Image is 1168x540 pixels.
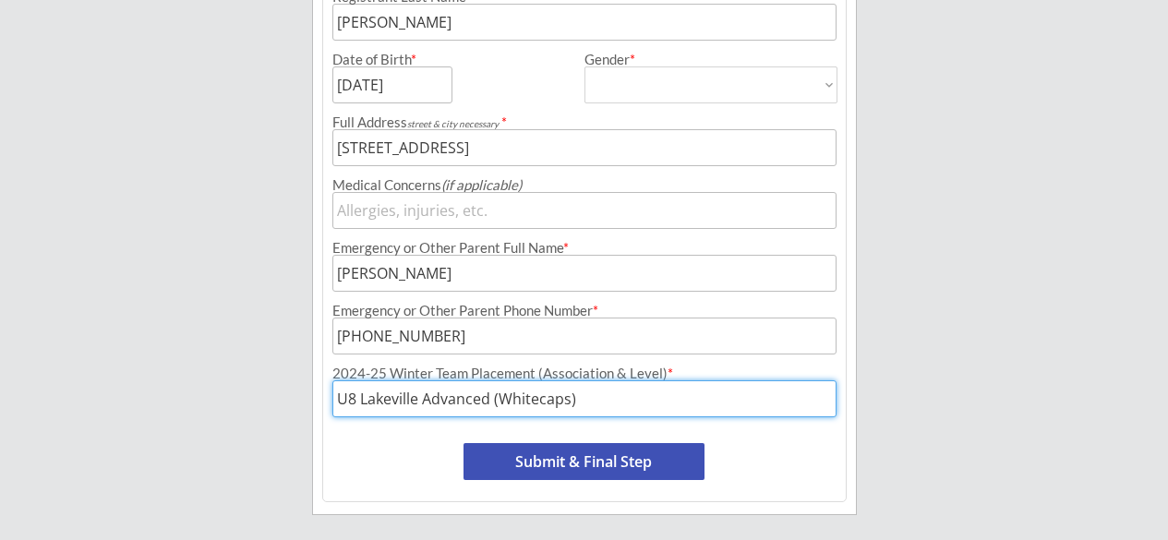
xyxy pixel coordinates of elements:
div: Emergency or Other Parent Phone Number [332,304,837,318]
div: 2024-25 Winter Team Placement (Association & Level) [332,366,837,380]
input: Street, City, Province/State [332,129,837,166]
div: Date of Birth [332,53,427,66]
div: Emergency or Other Parent Full Name [332,241,837,255]
div: Full Address [332,115,837,129]
div: Gender [584,53,837,66]
em: street & city necessary [407,118,499,129]
em: (if applicable) [441,176,522,193]
button: Submit & Final Step [464,443,704,480]
div: Medical Concerns [332,178,837,192]
input: Allergies, injuries, etc. [332,192,837,229]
